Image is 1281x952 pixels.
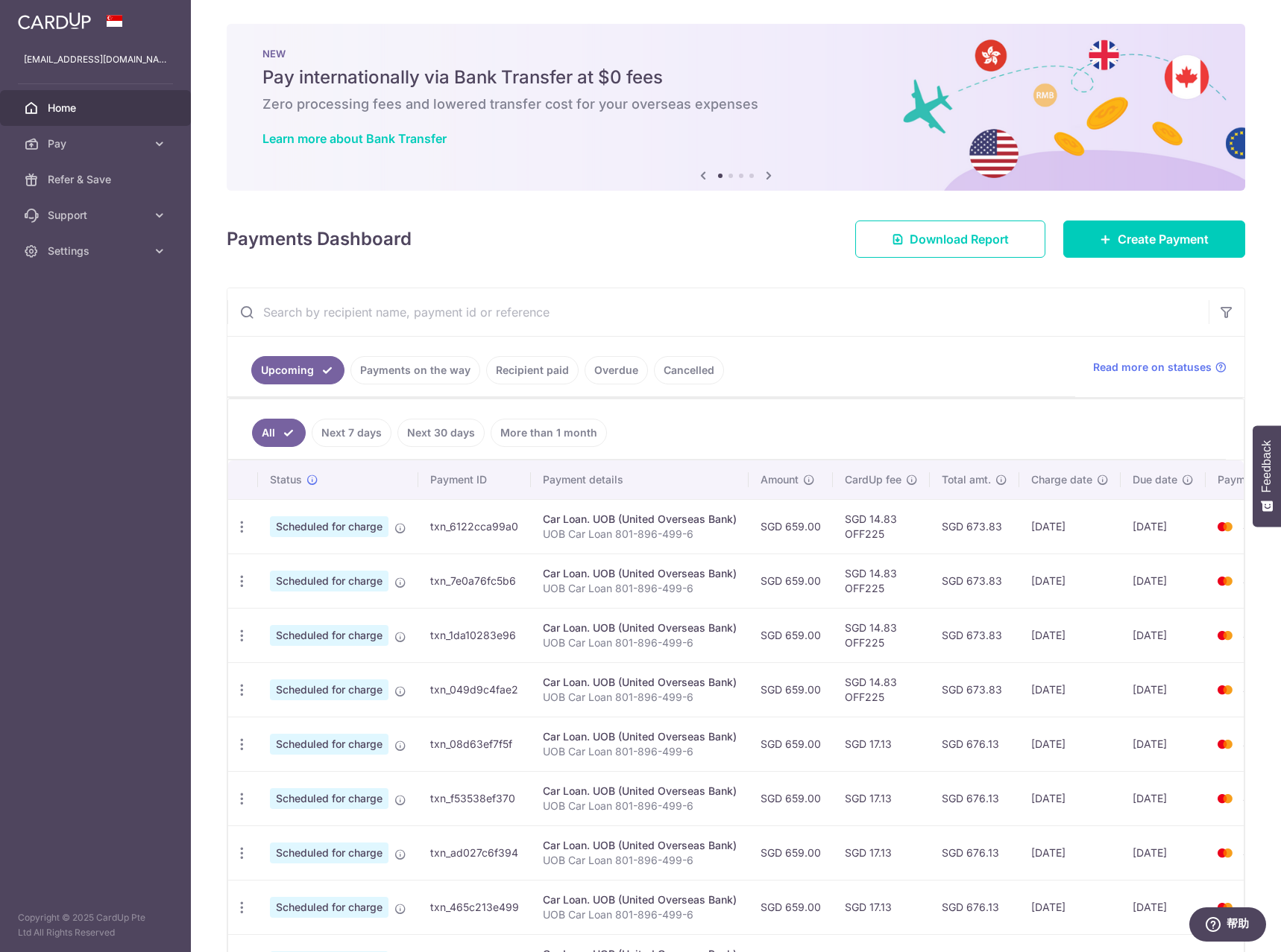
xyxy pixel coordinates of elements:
span: Support [48,208,146,223]
a: All [252,419,306,447]
td: [DATE] [1019,771,1121,825]
td: txn_465c213e499 [418,880,531,934]
td: [DATE] [1019,880,1121,934]
td: SGD 14.83 OFF225 [833,499,930,553]
img: Bank Card [1210,626,1240,644]
td: [DATE] [1121,553,1206,608]
span: Download Report [910,230,1009,248]
td: [DATE] [1019,825,1121,880]
span: 4129 [1243,901,1268,913]
td: txn_6122cca99a0 [418,499,531,553]
span: 4129 [1243,737,1268,750]
p: UOB Car Loan 801-896-499-6 [543,635,737,650]
span: Charge date [1031,472,1092,487]
img: CardUp [18,12,91,30]
span: Scheduled for charge [270,625,388,646]
a: More than 1 month [491,419,607,447]
td: [DATE] [1121,771,1206,825]
a: Recipient paid [486,356,579,384]
div: Car Loan. UOB (United Overseas Bank) [543,892,737,907]
span: Scheduled for charge [270,734,388,755]
td: [DATE] [1121,825,1206,880]
a: Learn more about Bank Transfer [262,131,447,146]
td: [DATE] [1019,717,1121,771]
div: Car Loan. UOB (United Overseas Bank) [543,566,737,581]
span: 4129 [1243,629,1268,641]
a: Upcoming [251,356,344,384]
td: txn_ad027c6f394 [418,825,531,880]
td: SGD 17.13 [833,717,930,771]
td: SGD 676.13 [930,880,1019,934]
td: SGD 659.00 [749,608,833,662]
img: Bank Card [1210,572,1240,590]
td: [DATE] [1121,608,1206,662]
input: Search by recipient name, payment id or reference [227,288,1209,336]
td: [DATE] [1121,662,1206,717]
a: Payments on the way [350,356,480,384]
div: Car Loan. UOB (United Overseas Bank) [543,729,737,744]
span: Refer & Save [48,172,146,187]
p: UOB Car Loan 801-896-499-6 [543,527,737,542]
td: SGD 14.83 OFF225 [833,662,930,717]
p: UOB Car Loan 801-896-499-6 [543,581,737,596]
td: SGD 659.00 [749,771,833,825]
a: Create Payment [1063,220,1245,258]
td: SGD 17.13 [833,880,930,934]
span: Status [270,472,302,487]
td: SGD 673.83 [930,662,1019,717]
td: [DATE] [1019,608,1121,662]
td: [DATE] [1019,499,1121,553]
div: Car Loan. UOB (United Overseas Bank) [543,621,737,635]
span: Read more on statuses [1093,360,1212,375]
p: UOB Car Loan 801-896-499-6 [543,853,737,868]
h5: Pay internationally via Bank Transfer at $0 fees [262,66,1209,89]
td: SGD 673.83 [930,608,1019,662]
span: Amount [761,472,799,487]
span: 4129 [1243,846,1268,859]
td: SGD 659.00 [749,880,833,934]
td: txn_7e0a76fc5b6 [418,553,531,608]
span: 4129 [1243,683,1268,696]
div: Car Loan. UOB (United Overseas Bank) [543,784,737,799]
p: [EMAIL_ADDRESS][DOMAIN_NAME] [24,52,167,67]
a: Read more on statuses [1093,360,1227,375]
td: [DATE] [1121,880,1206,934]
span: 4129 [1243,574,1268,587]
a: Next 30 days [397,419,485,447]
th: Payment ID [418,460,531,499]
p: UOB Car Loan 801-896-499-6 [543,799,737,813]
td: txn_f53538ef370 [418,771,531,825]
div: Car Loan. UOB (United Overseas Bank) [543,512,737,527]
td: SGD 17.13 [833,771,930,825]
img: Bank Card [1210,844,1240,862]
td: txn_049d9c4fae2 [418,662,531,717]
td: [DATE] [1019,553,1121,608]
a: Cancelled [654,356,724,384]
a: Download Report [855,220,1045,258]
div: Car Loan. UOB (United Overseas Bank) [543,838,737,853]
span: Scheduled for charge [270,516,388,537]
td: SGD 659.00 [749,499,833,553]
h4: Payments Dashboard [227,226,412,253]
span: 4129 [1243,792,1268,805]
div: Car Loan. UOB (United Overseas Bank) [543,675,737,690]
a: Overdue [585,356,648,384]
span: Due date [1133,472,1177,487]
img: Bank Card [1210,735,1240,753]
span: Home [48,101,146,115]
span: Pay [48,136,146,151]
td: SGD 673.83 [930,553,1019,608]
td: SGD 659.00 [749,662,833,717]
td: SGD 17.13 [833,825,930,880]
td: SGD 676.13 [930,825,1019,880]
button: Feedback - Show survey [1253,425,1281,527]
img: Bank Card [1210,898,1240,916]
span: 4129 [1243,520,1268,533]
td: SGD 673.83 [930,499,1019,553]
td: SGD 676.13 [930,717,1019,771]
td: SGD 659.00 [749,553,833,608]
p: UOB Car Loan 801-896-499-6 [543,907,737,922]
a: Next 7 days [312,419,391,447]
iframe: 打开一个小组件，您可以在其中找到更多信息 [1189,907,1266,945]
